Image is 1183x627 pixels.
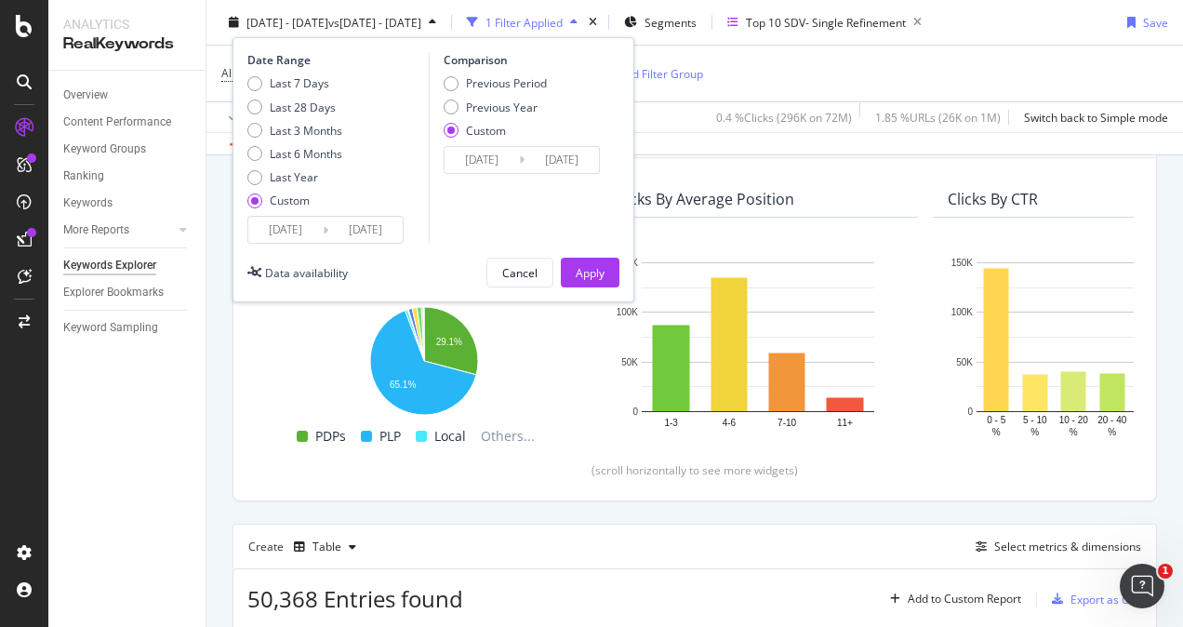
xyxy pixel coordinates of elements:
[247,146,342,162] div: Last 6 Months
[1158,564,1173,579] span: 1
[1017,102,1168,132] button: Switch back to Simple mode
[246,14,328,30] span: [DATE] - [DATE]
[1097,415,1127,425] text: 20 - 40
[994,539,1141,554] div: Select metrics & dimensions
[1059,415,1089,425] text: 10 - 20
[63,140,193,159] a: Keyword Groups
[256,462,1134,478] div: (scroll horizontally to see more widgets)
[466,75,547,91] div: Previous Period
[247,99,342,114] div: Last 28 Days
[1108,427,1116,437] text: %
[485,14,563,30] div: 1 Filter Applied
[1023,415,1047,425] text: 5 - 10
[63,318,158,338] div: Keyword Sampling
[63,140,146,159] div: Keyword Groups
[1120,564,1164,608] iframe: Intercom live chat
[621,357,638,367] text: 50K
[746,14,906,30] div: Top 10 SDV- Single Refinement
[247,193,342,208] div: Custom
[1044,584,1142,614] button: Export as CSV
[473,425,542,447] span: Others...
[63,113,193,132] a: Content Performance
[63,256,156,275] div: Keywords Explorer
[664,418,678,428] text: 1-3
[948,190,1038,208] div: Clicks By CTR
[883,584,1021,614] button: Add to Custom Report
[248,532,364,562] div: Create
[63,283,164,302] div: Explorer Bookmarks
[444,75,547,91] div: Previous Period
[618,65,703,81] div: Add Filter Group
[63,193,193,213] a: Keywords
[63,86,108,105] div: Overview
[525,147,599,173] input: End Date
[445,147,519,173] input: Start Date
[502,264,538,280] div: Cancel
[908,594,1021,605] div: Add to Custom Report
[585,13,601,32] div: times
[837,418,853,428] text: 11+
[328,217,403,243] input: End Date
[1070,427,1078,437] text: %
[63,167,193,186] a: Ranking
[967,407,973,417] text: 0
[466,122,506,138] div: Custom
[613,190,794,208] div: Clicks By Average Position
[221,65,323,81] span: All Keyword Groups
[270,99,336,114] div: Last 28 Days
[247,122,342,138] div: Last 3 Months
[247,52,424,68] div: Date Range
[1143,14,1168,30] div: Save
[459,7,585,37] button: 1 Filter Applied
[951,258,974,268] text: 150K
[270,146,342,162] div: Last 6 Months
[576,264,605,280] div: Apply
[992,427,1001,437] text: %
[63,33,191,55] div: RealKeywords
[968,536,1141,558] button: Select metrics & dimensions
[951,308,974,318] text: 100K
[1030,427,1039,437] text: %
[315,425,346,447] span: PDPs
[723,418,737,428] text: 4-6
[379,425,401,447] span: PLP
[247,583,463,614] span: 50,368 Entries found
[716,109,852,125] div: 0.4 % Clicks ( 296K on 72M )
[444,99,547,114] div: Previous Year
[466,99,538,114] div: Previous Year
[645,14,697,30] span: Segments
[956,357,973,367] text: 50K
[63,318,193,338] a: Keyword Sampling
[1070,592,1142,607] div: Export as CSV
[632,407,638,417] text: 0
[617,7,704,37] button: Segments
[312,541,341,553] div: Table
[63,283,193,302] a: Explorer Bookmarks
[561,258,619,287] button: Apply
[63,220,174,240] a: More Reports
[486,258,553,287] button: Cancel
[286,532,364,562] button: Table
[278,298,568,418] svg: A chart.
[613,253,903,440] svg: A chart.
[617,308,639,318] text: 100K
[987,415,1005,425] text: 0 - 5
[270,122,342,138] div: Last 3 Months
[63,220,129,240] div: More Reports
[221,7,444,37] button: [DATE] - [DATE]vs[DATE] - [DATE]
[1120,7,1168,37] button: Save
[444,52,605,68] div: Comparison
[63,193,113,213] div: Keywords
[436,337,462,347] text: 29.1%
[63,86,193,105] a: Overview
[778,418,796,428] text: 7-10
[593,62,703,85] button: Add Filter Group
[247,169,342,185] div: Last Year
[434,425,466,447] span: Local
[328,14,421,30] span: vs [DATE] - [DATE]
[63,113,171,132] div: Content Performance
[248,217,323,243] input: Start Date
[390,380,416,390] text: 65.1%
